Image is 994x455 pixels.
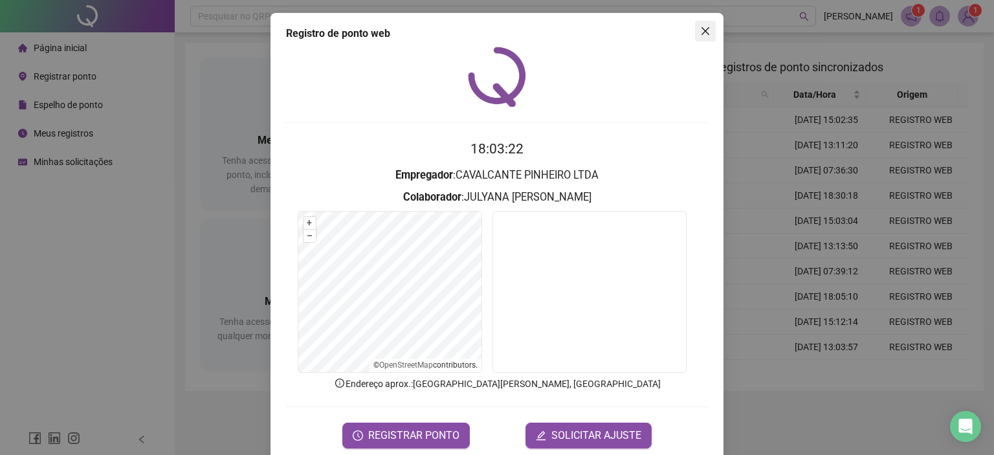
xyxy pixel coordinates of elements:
button: editSOLICITAR AJUSTE [525,423,652,449]
span: info-circle [334,377,346,389]
button: Close [695,21,716,41]
strong: Empregador [395,169,453,181]
h3: : CAVALCANTE PINHEIRO LTDA [286,167,708,184]
a: OpenStreetMap [379,361,433,370]
button: REGISTRAR PONTO [342,423,470,449]
time: 18:03:22 [470,141,524,157]
button: + [304,217,316,229]
li: © contributors. [373,361,478,370]
div: Registro de ponto web [286,26,708,41]
p: Endereço aprox. : [GEOGRAPHIC_DATA][PERSON_NAME], [GEOGRAPHIC_DATA] [286,377,708,391]
button: – [304,230,316,242]
h3: : JULYANA [PERSON_NAME] [286,189,708,206]
span: edit [536,430,546,441]
span: close [700,26,711,36]
img: QRPoint [468,47,526,107]
div: Open Intercom Messenger [950,411,981,442]
span: clock-circle [353,430,363,441]
strong: Colaborador [403,191,461,203]
span: SOLICITAR AJUSTE [551,428,641,443]
span: REGISTRAR PONTO [368,428,459,443]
